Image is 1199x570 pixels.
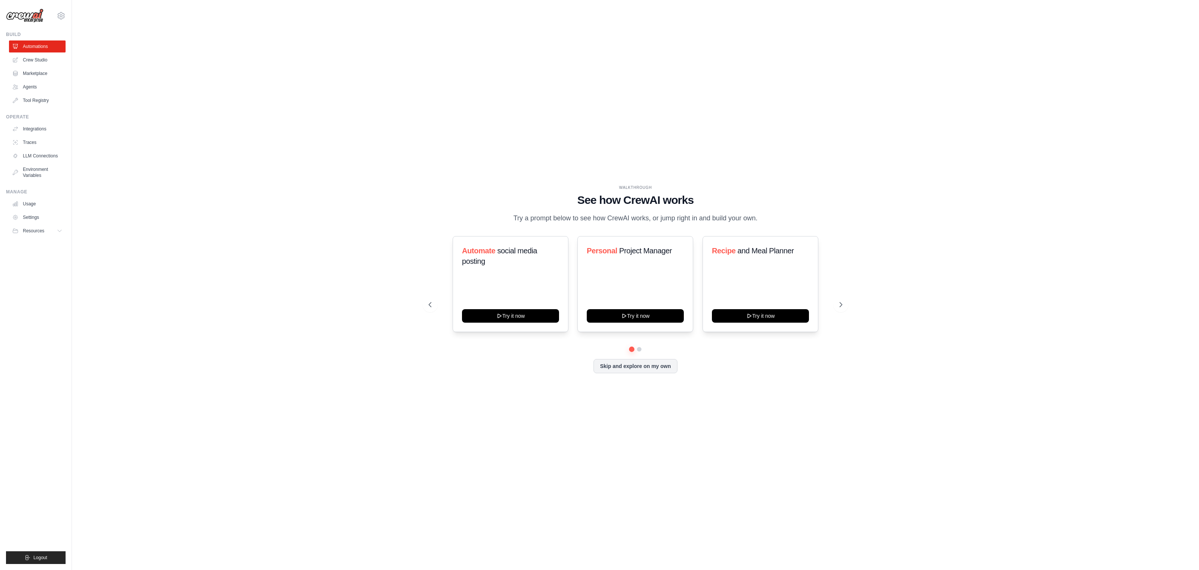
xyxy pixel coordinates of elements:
span: Logout [33,555,47,561]
button: Try it now [462,309,559,323]
a: Traces [9,136,66,148]
span: Recipe [712,247,736,255]
span: Project Manager [619,247,672,255]
button: Try it now [587,309,684,323]
a: Settings [9,211,66,223]
div: Build [6,31,66,37]
div: Manage [6,189,66,195]
a: Marketplace [9,67,66,79]
a: Usage [9,198,66,210]
a: Crew Studio [9,54,66,66]
a: LLM Connections [9,150,66,162]
a: Integrations [9,123,66,135]
a: Automations [9,40,66,52]
img: Logo [6,9,43,23]
a: Agents [9,81,66,93]
div: Operate [6,114,66,120]
a: Tool Registry [9,94,66,106]
div: WALKTHROUGH [429,185,842,190]
span: social media posting [462,247,537,265]
button: Resources [9,225,66,237]
span: Personal [587,247,617,255]
button: Logout [6,551,66,564]
h1: See how CrewAI works [429,193,842,207]
button: Try it now [712,309,809,323]
a: Environment Variables [9,163,66,181]
span: and Meal Planner [737,247,794,255]
span: Resources [23,228,44,234]
button: Skip and explore on my own [594,359,677,373]
p: Try a prompt below to see how CrewAI works, or jump right in and build your own. [510,213,761,224]
span: Automate [462,247,495,255]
